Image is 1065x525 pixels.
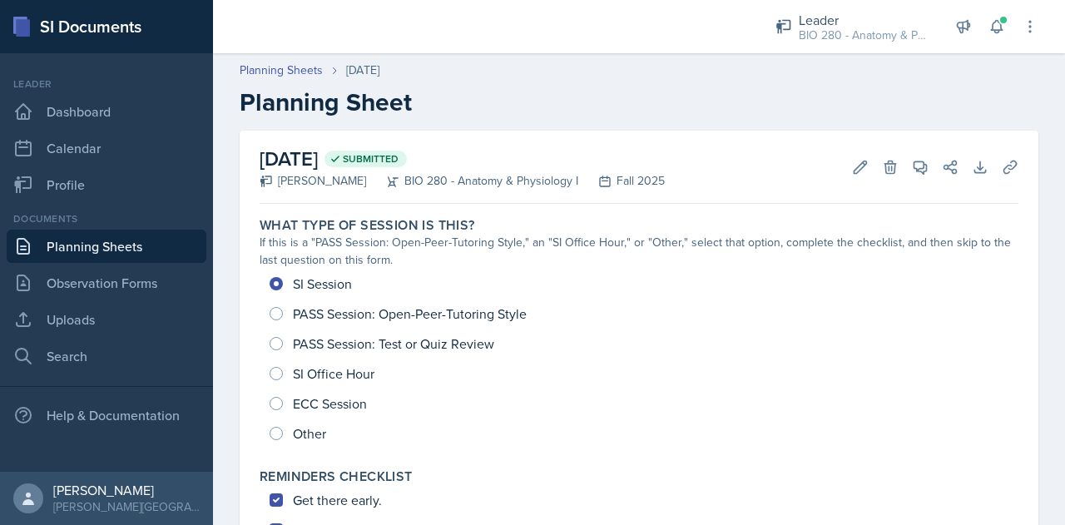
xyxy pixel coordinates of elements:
[343,152,399,166] span: Submitted
[7,131,206,165] a: Calendar
[260,217,475,234] label: What type of session is this?
[53,498,200,515] div: [PERSON_NAME][GEOGRAPHIC_DATA]
[7,168,206,201] a: Profile
[7,399,206,432] div: Help & Documentation
[7,95,206,128] a: Dashboard
[7,339,206,373] a: Search
[7,266,206,300] a: Observation Forms
[260,172,366,190] div: [PERSON_NAME]
[260,144,665,174] h2: [DATE]
[578,172,665,190] div: Fall 2025
[7,211,206,226] div: Documents
[260,468,413,485] label: Reminders Checklist
[7,77,206,92] div: Leader
[53,482,200,498] div: [PERSON_NAME]
[260,234,1018,269] div: If this is a "PASS Session: Open-Peer-Tutoring Style," an "SI Office Hour," or "Other," select th...
[366,172,578,190] div: BIO 280 - Anatomy & Physiology I
[799,27,932,44] div: BIO 280 - Anatomy & Physiology I / Fall 2025
[240,62,323,79] a: Planning Sheets
[799,10,932,30] div: Leader
[7,230,206,263] a: Planning Sheets
[346,62,379,79] div: [DATE]
[7,303,206,336] a: Uploads
[240,87,1038,117] h2: Planning Sheet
